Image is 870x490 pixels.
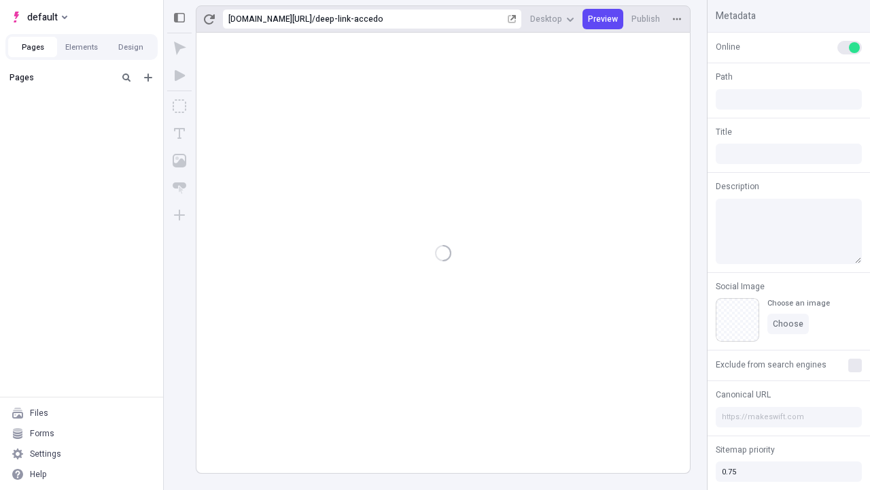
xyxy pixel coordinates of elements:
[30,448,61,459] div: Settings
[716,41,740,53] span: Online
[30,428,54,439] div: Forms
[30,469,47,480] div: Help
[8,37,57,57] button: Pages
[228,14,312,24] div: [URL][DOMAIN_NAME]
[167,176,192,200] button: Button
[5,7,73,27] button: Select site
[767,298,830,308] div: Choose an image
[631,14,660,24] span: Publish
[626,9,665,29] button: Publish
[525,9,580,29] button: Desktop
[716,444,775,456] span: Sitemap priority
[716,180,759,193] span: Description
[167,148,192,173] button: Image
[773,318,803,329] span: Choose
[767,314,809,334] button: Choose
[312,14,315,24] div: /
[716,359,826,371] span: Exclude from search engines
[716,71,733,83] span: Path
[716,126,732,138] span: Title
[30,408,48,419] div: Files
[315,14,505,24] div: deep-link-accedo
[582,9,623,29] button: Preview
[27,9,58,25] span: default
[716,280,765,293] span: Social Image
[106,37,155,57] button: Design
[10,72,113,83] div: Pages
[167,94,192,118] button: Box
[530,14,562,24] span: Desktop
[167,121,192,146] button: Text
[588,14,618,24] span: Preview
[57,37,106,57] button: Elements
[716,407,862,427] input: https://makeswift.com
[716,389,771,401] span: Canonical URL
[140,69,156,86] button: Add new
